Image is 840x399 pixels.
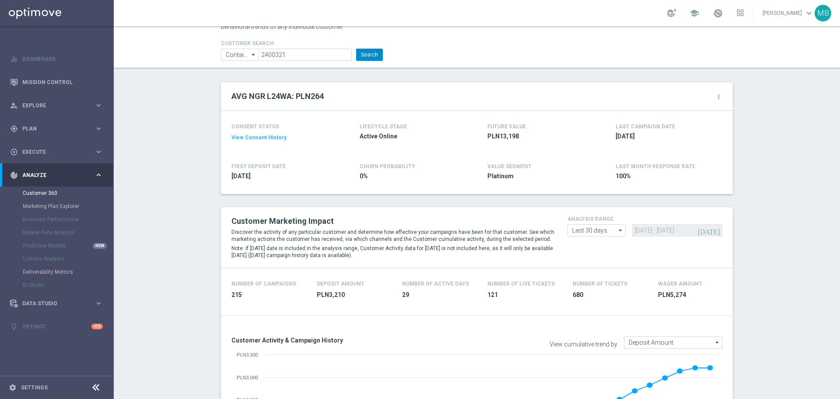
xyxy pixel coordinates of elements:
[10,315,103,338] div: Optibot
[713,337,722,348] i: arrow_drop_down
[658,281,702,287] h4: Wager Amount
[10,300,94,307] div: Data Studio
[23,268,91,275] a: Deliverability Metrics
[237,375,258,380] text: PLN3,000
[22,173,94,178] span: Analyze
[259,49,352,61] input: Enter CID, Email, name or phone
[23,279,113,292] div: BI Studio
[231,216,554,226] h2: Customer Marketing Impact
[10,125,103,132] button: gps_fixed Plan keyboard_arrow_right
[804,8,814,18] span: keyboard_arrow_down
[94,101,103,109] i: keyboard_arrow_right
[360,124,407,130] h4: LIFECYCLE STAGE
[22,301,94,306] span: Data Studio
[616,172,718,180] span: 100%
[231,281,296,287] h4: Number of Campaigns
[93,243,107,249] div: NEW
[22,315,91,338] a: Optibot
[94,299,103,307] i: keyboard_arrow_right
[10,125,94,133] div: Plan
[94,148,103,156] i: keyboard_arrow_right
[221,49,259,61] input: Contains
[10,102,18,109] i: person_search
[231,229,554,243] p: Discover the activity of any particular customer and determine how effective your campaigns have ...
[487,291,562,299] span: 121
[9,384,17,392] i: settings
[573,281,627,287] h4: Number Of Tickets
[567,224,626,237] input: analysis range
[21,385,48,390] a: Settings
[10,125,18,133] i: gps_fixed
[231,134,287,141] button: View Consent History
[10,47,103,71] div: Dashboard
[22,47,103,71] a: Dashboard
[487,172,590,180] span: Platinum
[10,102,103,109] button: person_search Explore keyboard_arrow_right
[23,226,113,239] div: Repeat Rate Analysis
[22,149,94,155] span: Execute
[762,7,815,20] a: [PERSON_NAME]keyboard_arrow_down
[23,190,91,197] a: Customer 360
[616,225,625,236] i: arrow_drop_down
[658,291,733,299] span: PLN5,274
[549,341,617,348] label: View cumulative trend by
[356,49,383,61] button: Search
[91,324,103,329] div: +10
[10,300,103,307] button: Data Studio keyboard_arrow_right
[231,172,334,180] span: 2022-04-10
[10,71,103,94] div: Mission Control
[23,265,113,279] div: Deliverability Metrics
[689,8,699,18] span: school
[616,163,695,169] span: LAST MONTH RESPONSE RATE
[231,291,306,299] span: 215
[10,171,94,179] div: Analyze
[10,148,18,156] i: play_circle_outline
[23,187,113,200] div: Customer 360
[231,91,324,102] h2: AVG NGR L24WA: PLN264
[715,93,722,100] i: more_vert
[94,124,103,133] i: keyboard_arrow_right
[231,336,470,344] h3: Customer Activity & Campaign History
[10,102,94,109] div: Explore
[360,132,462,141] span: Active Online
[10,323,103,330] button: lightbulb Optibot +10
[22,103,94,108] span: Explore
[616,124,675,130] h4: LAST CAMPAIGN DATE
[237,352,258,357] text: PLN3,500
[402,281,469,287] h4: Number of Active Days
[23,239,113,252] div: Predictive Models
[10,172,103,179] button: track_changes Analyze keyboard_arrow_right
[616,132,718,141] span: 2025-08-26
[10,55,18,63] i: equalizer
[487,281,555,287] h4: Number Of Live Tickets
[487,124,526,130] h4: FUTURE VALUE
[317,281,364,287] h4: Deposit Amount
[815,5,831,21] div: MB
[23,213,113,226] div: Business Performance
[22,126,94,131] span: Plan
[402,291,477,299] span: 29
[249,49,258,60] i: arrow_drop_down
[567,216,722,222] h4: analysis range
[360,172,462,180] span: 0%
[10,79,103,86] button: Mission Control
[94,171,103,179] i: keyboard_arrow_right
[10,148,103,155] button: play_circle_outline Execute keyboard_arrow_right
[317,291,392,299] span: PLN3,210
[10,56,103,63] button: equalizer Dashboard
[10,323,18,331] i: lightbulb
[10,171,18,179] i: track_changes
[231,163,286,169] h4: FIRST DEPOSIT DATE
[231,245,554,259] p: Note: if [DATE] date is included in the analysis range, Customer Activity data for [DATE] is not ...
[487,163,532,169] h4: VALUE SEGMENT
[22,71,103,94] a: Mission Control
[221,40,383,46] h4: CUSTOMER SEARCH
